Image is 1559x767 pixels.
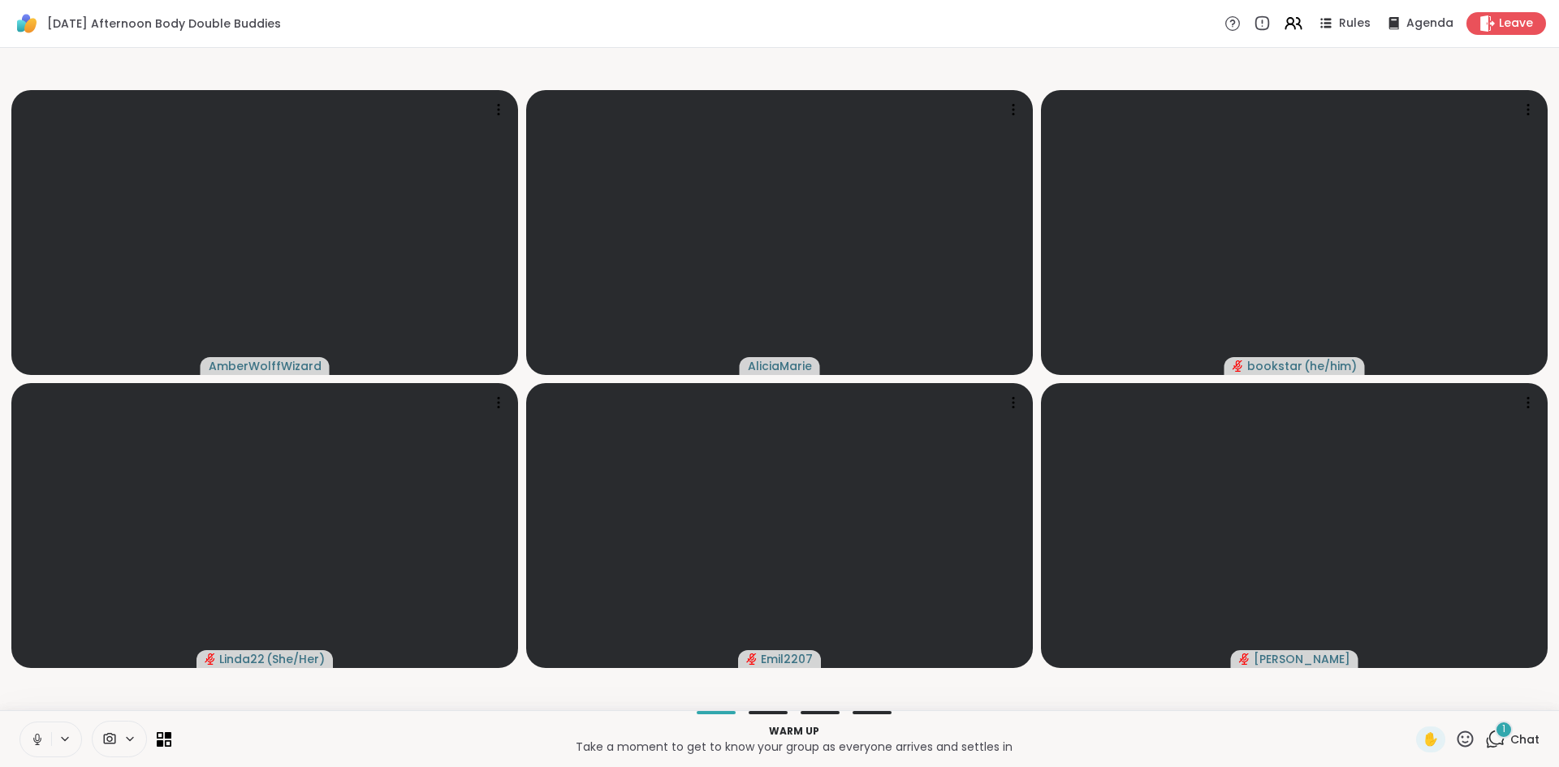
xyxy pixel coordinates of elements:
[1502,722,1505,736] span: 1
[1233,360,1244,372] span: audio-muted
[209,358,322,374] span: AmberWolffWizard
[1510,731,1540,748] span: Chat
[219,651,265,667] span: Linda22
[1499,15,1533,32] span: Leave
[1423,730,1439,749] span: ✋
[266,651,325,667] span: ( She/Her )
[1339,15,1371,32] span: Rules
[205,653,216,665] span: audio-muted
[1304,358,1357,374] span: ( he/him )
[47,15,281,32] span: [DATE] Afternoon Body Double Buddies
[1406,15,1453,32] span: Agenda
[1239,653,1250,665] span: audio-muted
[1247,358,1302,374] span: bookstar
[13,10,41,37] img: ShareWell Logomark
[181,724,1406,739] p: Warm up
[1254,651,1350,667] span: [PERSON_NAME]
[761,651,813,667] span: Emil2207
[181,739,1406,755] p: Take a moment to get to know your group as everyone arrives and settles in
[746,653,758,665] span: audio-muted
[748,358,812,374] span: AliciaMarie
